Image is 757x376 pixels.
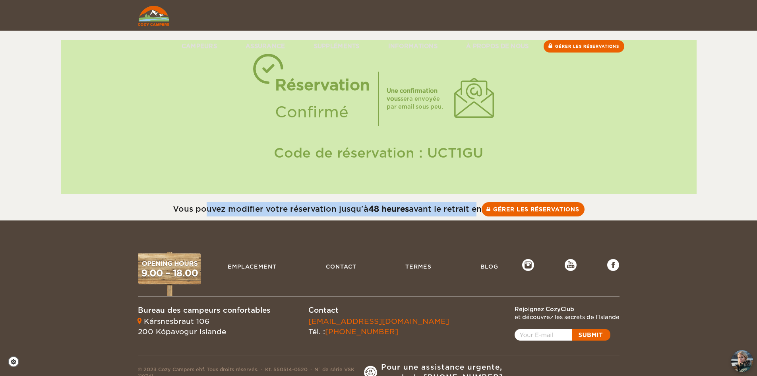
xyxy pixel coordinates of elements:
[224,259,281,274] a: Emplacement
[265,366,308,372] font: Kt. 550514-0520
[173,204,368,213] font: Vous pouvez modifier votre réservation jusqu'à
[274,145,483,161] font: Code de réservation : UCT1GU
[731,350,753,372] img: Freyja at Cozy Campers
[476,259,502,274] a: Blog
[326,263,356,270] font: Contact
[275,76,370,94] font: Réservation
[387,88,438,102] font: Une confirmation vous
[480,263,498,270] font: Blog
[515,314,620,320] font: et découvrez les secrets de l'Islande
[167,31,231,61] a: Campeurs
[138,327,226,336] font: 200 Kópavogur Islande
[8,356,24,367] a: Paramètres des cookies
[138,306,271,314] font: Bureau des campeurs confortables
[515,306,574,312] font: Rejoignez CozyClub
[405,263,432,270] font: Termes
[388,43,438,49] font: Informations
[308,306,339,314] font: Contact
[493,207,579,213] font: Gérer les réservations
[555,44,619,49] font: Gérer les réservations
[138,366,258,372] font: © 2023 Cozy Campers ehf. Tous droits réservés.
[368,204,409,213] font: 48 heures
[322,259,360,274] a: Contact
[482,202,585,216] a: Gérer les réservations
[314,43,360,49] font: Suppléments
[544,40,624,53] a: Gérer les réservations
[466,43,529,49] font: À propos de nous
[308,327,325,336] font: Tél. :
[246,43,285,49] font: Assurance
[452,31,543,61] a: À propos de nous
[401,259,436,274] a: Termes
[325,327,398,336] a: [PHONE_NUMBER]
[228,263,277,270] font: Emplacement
[374,31,452,61] a: Informations
[231,31,300,61] a: Assurance
[731,350,753,372] button: chat-button
[138,6,169,26] img: Campeurs confortables
[308,317,449,325] a: [EMAIL_ADDRESS][DOMAIN_NAME]
[275,103,348,121] font: Confirmé
[409,204,482,213] font: avant le retrait en
[300,31,374,61] a: Suppléments
[387,95,443,110] font: sera envoyée par email sous peu.
[182,43,217,49] font: Campeurs
[144,317,209,325] font: Kársnesbraut 106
